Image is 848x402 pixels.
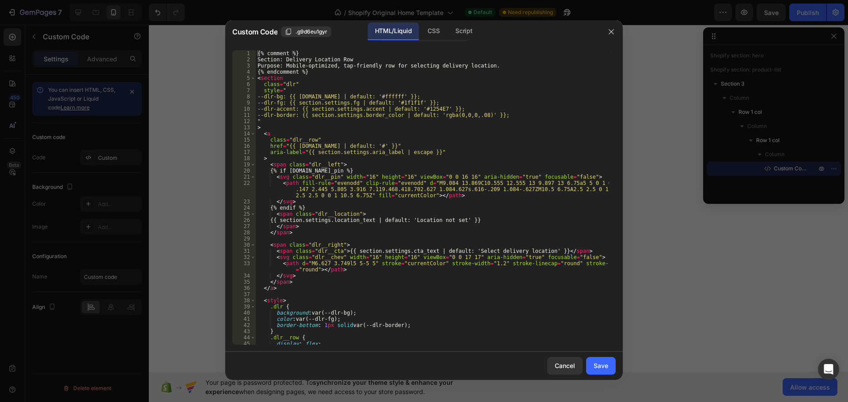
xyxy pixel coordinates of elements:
button: .g9d6eu1gyr [281,26,331,37]
div: 28 [232,229,256,236]
div: 17 [232,149,256,155]
div: 31 [232,248,256,254]
div: Cancel [555,361,575,370]
div: 39 [232,304,256,310]
span: iPhone 13 Mini ( 375 px) [44,4,104,13]
div: 12 [232,118,256,124]
div: 13 [232,124,256,131]
div: 6 [232,81,256,87]
div: 26 [232,217,256,223]
div: 2 [232,56,256,63]
span: {% if [DOMAIN_NAME]_pin %} {% endif %} [13,75,87,106]
div: {% comment %} Section: Delivery Location Row Purpose: Mobile-optimized, tap-friendly row for sele... [7,39,159,385]
div: Custom Code [18,27,56,35]
div: 32 [232,254,256,260]
div: 29 [232,236,256,242]
div: 19 [232,162,256,168]
a: {{ section.settings.aria_label | escape }} [7,71,159,110]
div: 4 [232,69,256,75]
div: 16 [232,143,256,149]
div: 44 [232,334,256,341]
div: Save [594,361,608,370]
div: 9 [232,100,256,106]
div: 41 [232,316,256,322]
div: 8 [232,94,256,100]
div: Open Intercom Messenger [818,359,839,380]
div: 34 [232,273,256,279]
div: 40 [232,310,256,316]
div: 10 [232,106,256,112]
div: 18 [232,155,256,162]
div: 30 [232,242,256,248]
div: 24 [232,205,256,211]
button: Cancel [547,357,583,375]
div: 20 [232,168,256,174]
span: .g9d6eu1gyr [295,28,327,36]
div: 14 [232,131,256,137]
div: Script [448,23,479,40]
button: Save [586,357,616,375]
div: 27 [232,223,256,229]
span: {{ section.settings.cta_text | default: 'Select delivery location' }} [92,86,152,94]
div: 33 [232,260,256,273]
div: 1 [232,50,256,56]
div: 11 [232,112,256,118]
div: 35 [232,279,256,285]
div: 42 [232,322,256,328]
div: CSS [420,23,447,40]
div: 38 [232,297,256,304]
div: 3 [232,63,256,69]
span: Custom Code [232,26,277,37]
div: 5 [232,75,256,81]
div: HTML/Liquid [368,23,419,40]
div: 37 [232,291,256,297]
div: 43 [232,328,256,334]
div: 21 [232,174,256,180]
div: 22 [232,180,256,199]
div: 7 [232,87,256,94]
div: 25 [232,211,256,217]
div: 45 [232,341,256,347]
div: 36 [232,285,256,291]
div: 15 [232,137,256,143]
div: 23 [232,199,256,205]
